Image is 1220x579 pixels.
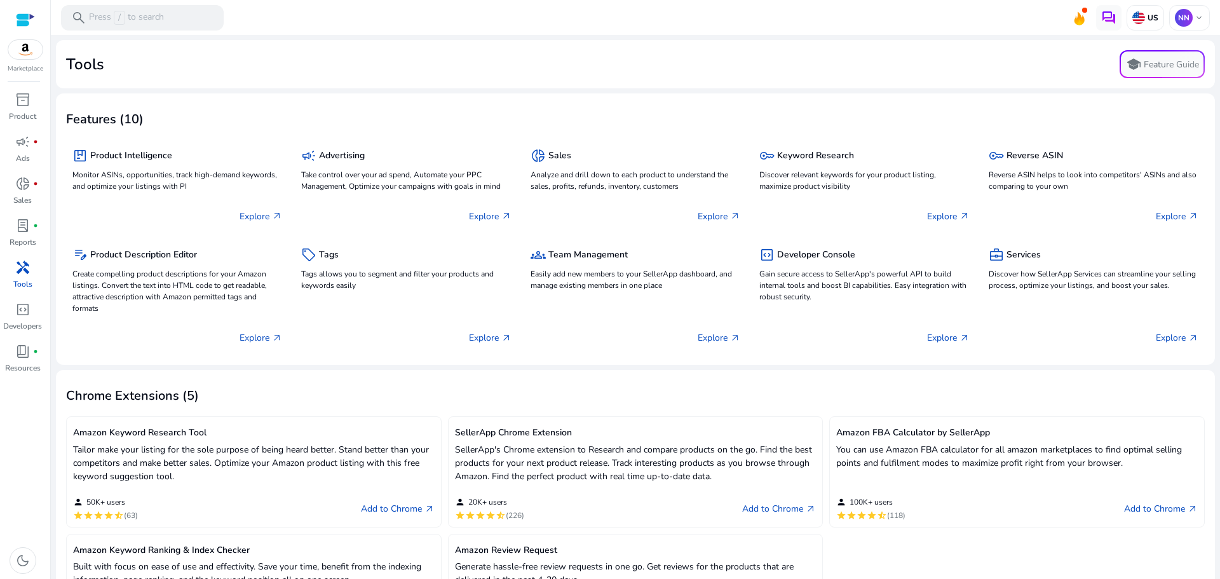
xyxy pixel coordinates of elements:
p: Explore [698,210,740,223]
span: (118) [887,510,905,521]
p: Take control over your ad spend, Automate your PPC Management, Optimize your campaigns with goals... [301,169,511,192]
button: schoolFeature Guide [1120,50,1205,78]
mat-icon: star [485,510,496,521]
span: handyman [15,260,30,275]
span: donut_small [531,148,546,163]
h5: Tags [319,250,339,261]
p: Resources [5,362,41,374]
p: Explore [927,210,970,223]
span: arrow_outward [272,333,282,343]
span: key [759,148,775,163]
p: Sales [13,194,32,206]
span: arrow_outward [1188,504,1198,514]
img: amazon.svg [8,40,43,59]
p: Reports [10,236,36,248]
h5: Product Description Editor [90,250,197,261]
span: arrow_outward [959,211,970,221]
span: groups [531,247,546,262]
p: Explore [240,210,282,223]
p: US [1145,13,1158,23]
mat-icon: person [73,497,83,507]
a: Add to Chromearrow_outward [361,501,435,517]
p: Tags allows you to segment and filter your products and keywords easily [301,268,511,291]
p: Explore [1156,210,1198,223]
p: Explore [927,331,970,344]
span: campaign [301,148,316,163]
mat-icon: star [93,510,104,521]
h3: Features (10) [66,112,144,127]
span: sell [301,247,316,262]
span: campaign [15,134,30,149]
p: Marketplace [8,64,43,74]
p: NN [1175,9,1193,27]
span: package [72,148,88,163]
h5: SellerApp Chrome Extension [455,428,817,439]
mat-icon: star_half [114,510,124,521]
span: arrow_outward [272,211,282,221]
p: Create compelling product descriptions for your Amazon listings. Convert the text into HTML code ... [72,268,282,314]
h5: Amazon Keyword Ranking & Index Checker [73,545,435,556]
img: us.svg [1132,11,1145,24]
span: arrow_outward [1188,333,1198,343]
span: dark_mode [15,553,30,568]
span: arrow_outward [501,333,512,343]
p: Discover relevant keywords for your product listing, maximize product visibility [759,169,969,192]
mat-icon: star [83,510,93,521]
mat-icon: person [836,497,846,507]
p: Explore [698,331,740,344]
p: Explore [240,331,282,344]
h5: Advertising [319,151,365,161]
p: Discover how SellerApp Services can streamline your selling process, optimize your listings, and ... [989,268,1198,291]
p: Product [9,111,36,122]
mat-icon: star [867,510,877,521]
mat-icon: star [455,510,465,521]
mat-icon: star_half [496,510,506,521]
span: arrow_outward [424,504,435,514]
h5: Reverse ASIN [1006,151,1063,161]
span: keyboard_arrow_down [1194,13,1204,23]
mat-icon: star [836,510,846,521]
h5: Keyword Research [777,151,854,161]
span: school [1126,57,1141,72]
mat-icon: star [846,510,857,521]
p: Explore [469,210,512,223]
span: arrow_outward [1188,211,1198,221]
p: Monitor ASINs, opportunities, track high-demand keywords, and optimize your listings with PI [72,169,282,192]
span: / [114,11,125,25]
p: Analyze and drill down to each product to understand the sales, profits, refunds, inventory, cust... [531,169,740,192]
p: Reverse ASIN helps to look into competitors' ASINs and also comparing to your own [989,169,1198,192]
p: Feature Guide [1144,58,1199,71]
span: arrow_outward [806,504,816,514]
span: fiber_manual_record [33,223,38,228]
span: fiber_manual_record [33,139,38,144]
span: inventory_2 [15,92,30,107]
span: arrow_outward [730,211,740,221]
span: (226) [506,510,524,521]
p: Tailor make your listing for the sole purpose of being heard better. Stand better than your compe... [73,443,435,483]
p: Tools [13,278,32,290]
mat-icon: star [857,510,867,521]
span: 50K+ users [86,497,125,507]
mat-icon: person [455,497,465,507]
span: code_blocks [759,247,775,262]
span: arrow_outward [730,333,740,343]
span: business_center [989,247,1004,262]
p: Developers [3,320,42,332]
mat-icon: star [475,510,485,521]
p: Explore [469,331,512,344]
h5: Team Management [548,250,628,261]
p: SellerApp's Chrome extension to Research and compare products on the go. Find the best products f... [455,443,817,483]
p: Explore [1156,331,1198,344]
span: key [989,148,1004,163]
p: Gain secure access to SellerApp's powerful API to build internal tools and boost BI capabilities.... [759,268,969,303]
h5: Services [1006,250,1041,261]
span: 20K+ users [468,497,507,507]
mat-icon: star [73,510,83,521]
p: Press to search [89,11,164,25]
span: arrow_outward [959,333,970,343]
h5: Developer Console [777,250,855,261]
span: arrow_outward [501,211,512,221]
span: lab_profile [15,218,30,233]
h5: Product Intelligence [90,151,172,161]
span: (63) [124,510,138,521]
